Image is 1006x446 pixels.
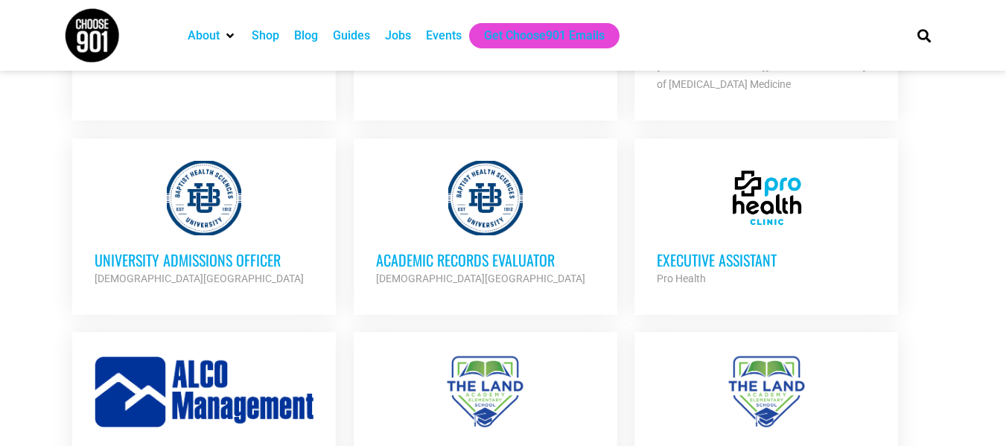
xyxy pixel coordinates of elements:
div: Search [911,23,936,48]
a: Blog [294,27,318,45]
h3: Academic Records Evaluator [376,250,595,270]
a: Guides [333,27,370,45]
a: Get Choose901 Emails [484,27,605,45]
strong: Pro Health [657,273,706,284]
a: Executive Assistant Pro Health [634,138,898,310]
a: Events [426,27,462,45]
a: Academic Records Evaluator [DEMOGRAPHIC_DATA][GEOGRAPHIC_DATA] [354,138,617,310]
div: About [180,23,244,48]
a: Jobs [385,27,411,45]
nav: Main nav [180,23,892,48]
a: About [188,27,220,45]
strong: [DEMOGRAPHIC_DATA][GEOGRAPHIC_DATA] [95,273,304,284]
strong: [DEMOGRAPHIC_DATA][GEOGRAPHIC_DATA] [376,273,585,284]
a: University Admissions Officer [DEMOGRAPHIC_DATA][GEOGRAPHIC_DATA] [72,138,336,310]
h3: University Admissions Officer [95,250,313,270]
a: Shop [252,27,279,45]
h3: Executive Assistant [657,250,876,270]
